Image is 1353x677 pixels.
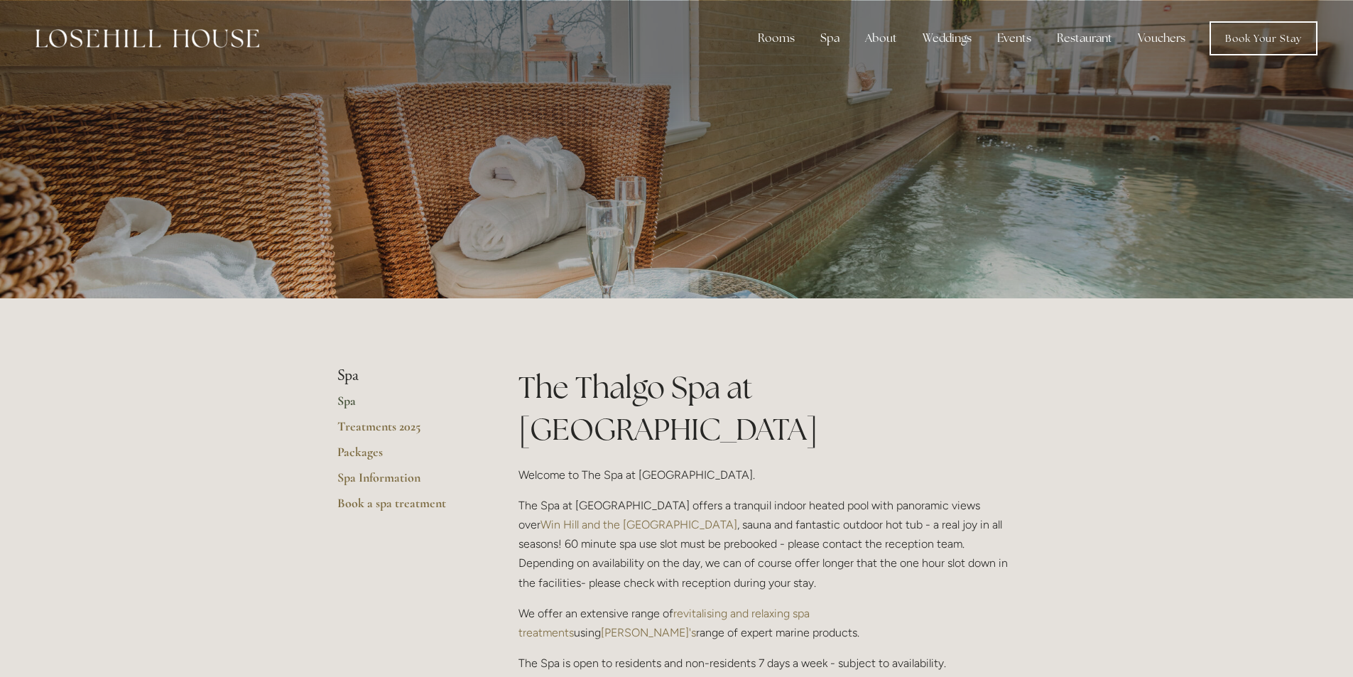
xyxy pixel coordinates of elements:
[518,496,1016,592] p: The Spa at [GEOGRAPHIC_DATA] offers a tranquil indoor heated pool with panoramic views over , sau...
[36,29,259,48] img: Losehill House
[1210,21,1317,55] a: Book Your Stay
[337,393,473,418] a: Spa
[518,654,1016,673] p: The Spa is open to residents and non-residents 7 days a week - subject to availability.
[518,604,1016,642] p: We offer an extensive range of using range of expert marine products.
[337,444,473,470] a: Packages
[540,518,737,531] a: Win Hill and the [GEOGRAPHIC_DATA]
[337,495,473,521] a: Book a spa treatment
[601,626,696,639] a: [PERSON_NAME]'s
[746,24,806,53] div: Rooms
[854,24,908,53] div: About
[911,24,983,53] div: Weddings
[1126,24,1197,53] a: Vouchers
[518,465,1016,484] p: Welcome to The Spa at [GEOGRAPHIC_DATA].
[986,24,1043,53] div: Events
[337,470,473,495] a: Spa Information
[809,24,851,53] div: Spa
[337,367,473,385] li: Spa
[518,367,1016,450] h1: The Thalgo Spa at [GEOGRAPHIC_DATA]
[337,418,473,444] a: Treatments 2025
[1045,24,1124,53] div: Restaurant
